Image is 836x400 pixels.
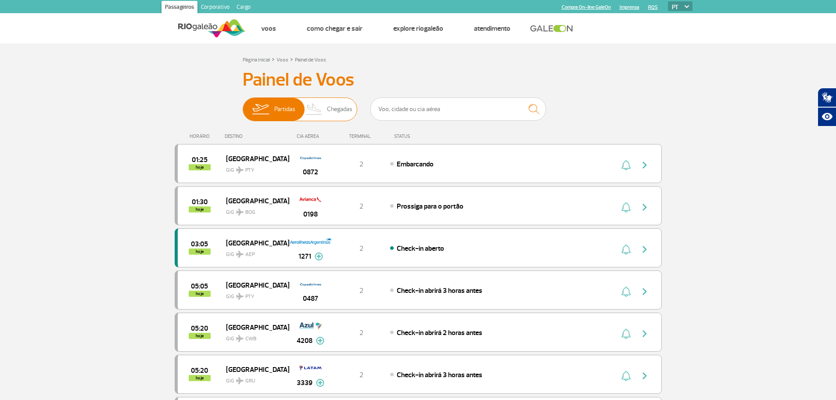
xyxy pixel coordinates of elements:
[289,133,333,139] div: CIA AÉREA
[359,286,363,295] span: 2
[621,328,631,339] img: sino-painel-voo.svg
[226,330,282,343] span: GIG
[236,251,244,258] img: destiny_airplane.svg
[197,1,233,15] a: Corporativo
[189,164,211,170] span: hoje
[261,24,276,33] a: Voos
[303,209,318,220] span: 0198
[236,209,244,216] img: destiny_airplane.svg
[243,69,594,91] h3: Painel de Voos
[397,202,463,211] span: Prossiga para o portão
[359,328,363,337] span: 2
[397,244,444,253] span: Check-in aberto
[192,199,208,205] span: 2025-09-26 01:30:00
[226,153,282,164] span: [GEOGRAPHIC_DATA]
[247,98,274,121] img: slider-embarque
[189,333,211,339] span: hoje
[621,286,631,297] img: sino-painel-voo.svg
[359,160,363,169] span: 2
[236,335,244,342] img: destiny_airplane.svg
[226,246,282,259] span: GIG
[316,337,324,345] img: mais-info-painel-voo.svg
[390,133,461,139] div: STATUS
[818,88,836,126] div: Plugin de acessibilidade da Hand Talk.
[303,293,318,304] span: 0487
[243,57,270,63] a: Página Inicial
[276,57,288,63] a: Voos
[639,244,650,255] img: seta-direita-painel-voo.svg
[236,166,244,173] img: destiny_airplane.svg
[189,375,211,381] span: hoje
[233,1,254,15] a: Cargo
[226,372,282,385] span: GIG
[316,379,324,387] img: mais-info-painel-voo.svg
[191,241,208,247] span: 2025-09-26 03:05:00
[315,252,323,260] img: mais-info-painel-voo.svg
[298,251,311,262] span: 1271
[226,321,282,333] span: [GEOGRAPHIC_DATA]
[359,244,363,253] span: 2
[474,24,510,33] a: Atendimento
[639,202,650,213] img: seta-direita-painel-voo.svg
[621,244,631,255] img: sino-painel-voo.svg
[272,54,275,64] a: >
[226,279,282,291] span: [GEOGRAPHIC_DATA]
[397,328,482,337] span: Check-in abrirá 2 horas antes
[245,209,255,216] span: BOG
[161,1,197,15] a: Passageiros
[639,371,650,381] img: seta-direita-painel-voo.svg
[303,167,318,177] span: 0872
[226,364,282,375] span: [GEOGRAPHIC_DATA]
[236,377,244,384] img: destiny_airplane.svg
[307,24,362,33] a: Como chegar e sair
[397,286,482,295] span: Check-in abrirá 3 horas antes
[226,162,282,174] span: GIG
[274,98,295,121] span: Partidas
[226,195,282,206] span: [GEOGRAPHIC_DATA]
[397,371,482,379] span: Check-in abrirá 3 horas antes
[189,249,211,255] span: hoje
[639,160,650,170] img: seta-direita-painel-voo.svg
[295,57,326,63] a: Painel de Voos
[245,166,254,174] span: PTY
[621,371,631,381] img: sino-painel-voo.svg
[191,283,208,289] span: 2025-09-26 05:05:00
[333,133,390,139] div: TERMINAL
[297,335,312,346] span: 4208
[177,133,225,139] div: HORÁRIO
[191,325,208,332] span: 2025-09-26 05:20:00
[290,54,293,64] a: >
[397,160,434,169] span: Embarcando
[191,368,208,374] span: 2025-09-26 05:20:00
[639,328,650,339] img: seta-direita-painel-voo.svg
[818,107,836,126] button: Abrir recursos assistivos.
[245,251,255,259] span: AEP
[359,371,363,379] span: 2
[393,24,443,33] a: Explore RIOgaleão
[226,237,282,249] span: [GEOGRAPHIC_DATA]
[226,204,282,216] span: GIG
[818,88,836,107] button: Abrir tradutor de língua de sinais.
[297,378,312,388] span: 3339
[562,4,611,10] a: Compra On-line GaleOn
[648,4,658,10] a: RQS
[225,133,289,139] div: DESTINO
[192,157,208,163] span: 2025-09-26 01:25:00
[621,160,631,170] img: sino-painel-voo.svg
[370,97,546,121] input: Voo, cidade ou cia aérea
[327,98,352,121] span: Chegadas
[245,293,254,301] span: PTY
[620,4,639,10] a: Imprensa
[245,377,255,385] span: GRU
[189,291,211,297] span: hoje
[621,202,631,213] img: sino-painel-voo.svg
[359,202,363,211] span: 2
[226,288,282,301] span: GIG
[639,286,650,297] img: seta-direita-painel-voo.svg
[301,98,327,121] img: slider-desembarque
[189,206,211,213] span: hoje
[236,293,244,300] img: destiny_airplane.svg
[245,335,256,343] span: CWB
